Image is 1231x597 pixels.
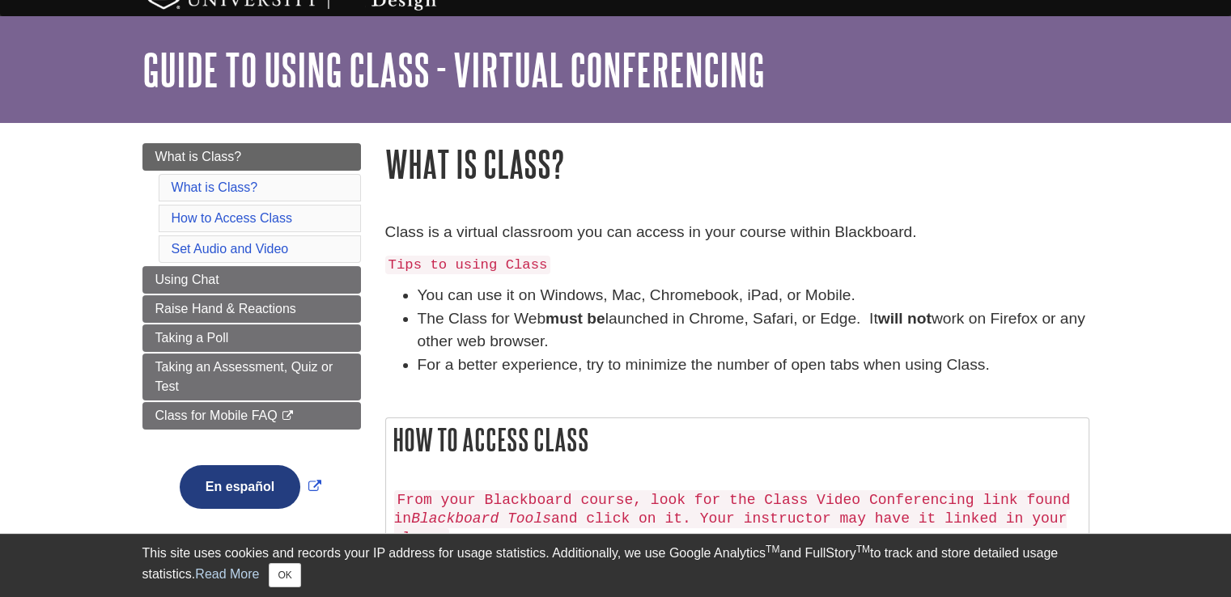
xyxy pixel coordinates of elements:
[418,307,1089,354] li: The Class for Web launched in Chrome, Safari, or Edge. It work on Firefox or any other web browser.
[195,567,259,581] a: Read More
[766,544,779,555] sup: TM
[411,510,551,527] em: Blackboard Tools
[172,211,292,225] a: How to Access Class
[155,302,296,315] span: Raise Hand & Reactions
[269,563,300,587] button: Close
[418,354,1089,377] li: For a better experience, try to minimize the number of open tabs when using Class.
[418,284,1089,307] li: You can use it on Windows, Mac, Chromebook, iPad, or Mobile.
[142,544,1089,587] div: This site uses cookies and records your IP address for usage statistics. Additionally, we use Goo...
[142,266,361,294] a: Using Chat
[142,143,361,171] a: What is Class?
[856,544,870,555] sup: TM
[155,360,333,393] span: Taking an Assessment, Quiz or Test
[155,150,242,163] span: What is Class?
[385,143,1089,184] h1: What is Class?
[142,324,361,352] a: Taking a Poll
[155,331,229,345] span: Taking a Poll
[142,295,361,323] a: Raise Hand & Reactions
[142,44,765,95] a: Guide to Using Class - Virtual Conferencing
[172,242,289,256] a: Set Audio and Video
[142,402,361,430] a: Class for Mobile FAQ
[878,310,932,327] strong: will not
[142,354,361,400] a: Taking an Assessment, Quiz or Test
[394,490,1071,548] code: From your Blackboard course, look for the Class Video Conferencing link found in and click on it....
[142,143,361,536] div: Guide Page Menu
[281,411,295,421] i: This link opens in a new window
[545,310,605,327] strong: must be
[176,480,325,493] a: Link opens in new window
[155,409,278,422] span: Class for Mobile FAQ
[180,465,300,509] button: En español
[386,418,1089,461] h2: How to Access Class
[155,273,219,286] span: Using Chat
[385,256,551,274] code: Tips to using Class
[172,180,258,194] a: What is Class?
[385,221,1089,244] p: Class is a virtual classroom you can access in your course within Blackboard.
